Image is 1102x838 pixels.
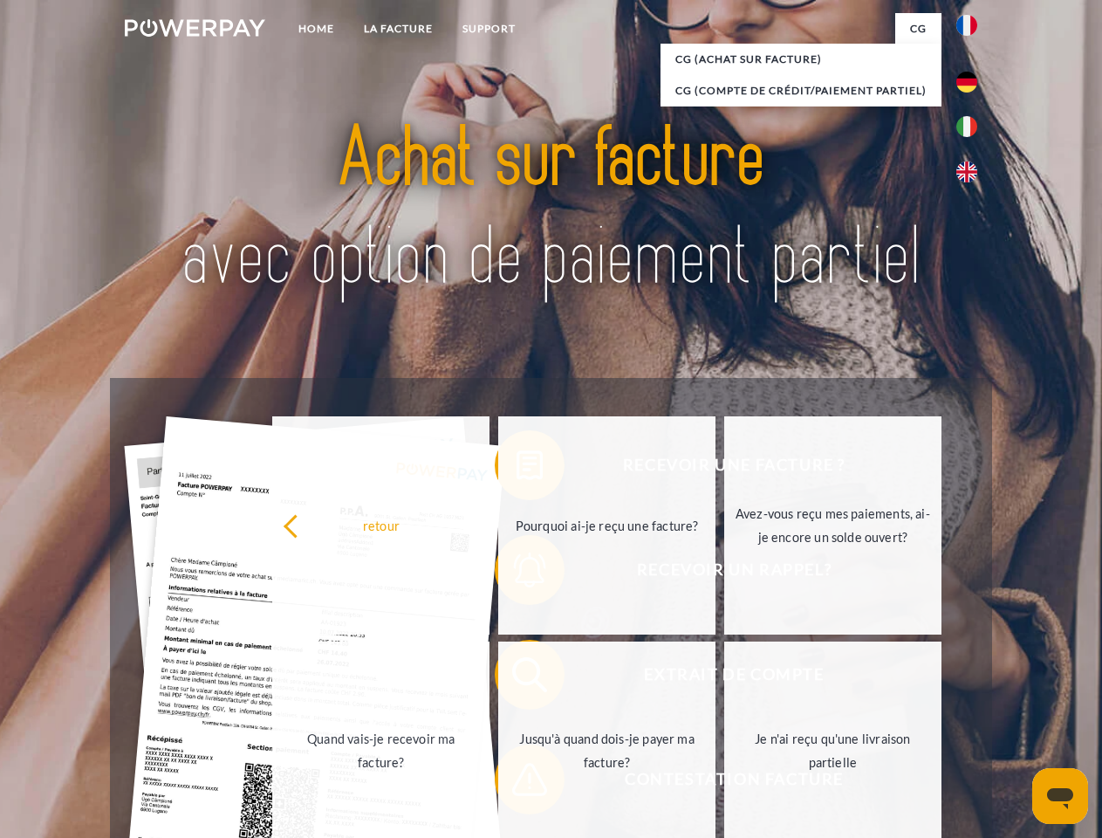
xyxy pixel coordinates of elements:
[283,513,479,537] div: retour
[661,44,941,75] a: CG (achat sur facture)
[509,513,705,537] div: Pourquoi ai-je reçu une facture?
[283,727,479,774] div: Quand vais-je recevoir ma facture?
[661,75,941,106] a: CG (Compte de crédit/paiement partiel)
[895,13,941,45] a: CG
[956,72,977,93] img: de
[125,19,265,37] img: logo-powerpay-white.svg
[1032,768,1088,824] iframe: Bouton de lancement de la fenêtre de messagerie
[724,416,941,635] a: Avez-vous reçu mes paiements, ai-je encore un solde ouvert?
[349,13,448,45] a: LA FACTURE
[956,161,977,182] img: en
[448,13,530,45] a: Support
[509,727,705,774] div: Jusqu'à quand dois-je payer ma facture?
[956,116,977,137] img: it
[284,13,349,45] a: Home
[956,15,977,36] img: fr
[735,502,931,549] div: Avez-vous reçu mes paiements, ai-je encore un solde ouvert?
[735,727,931,774] div: Je n'ai reçu qu'une livraison partielle
[167,84,935,334] img: title-powerpay_fr.svg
